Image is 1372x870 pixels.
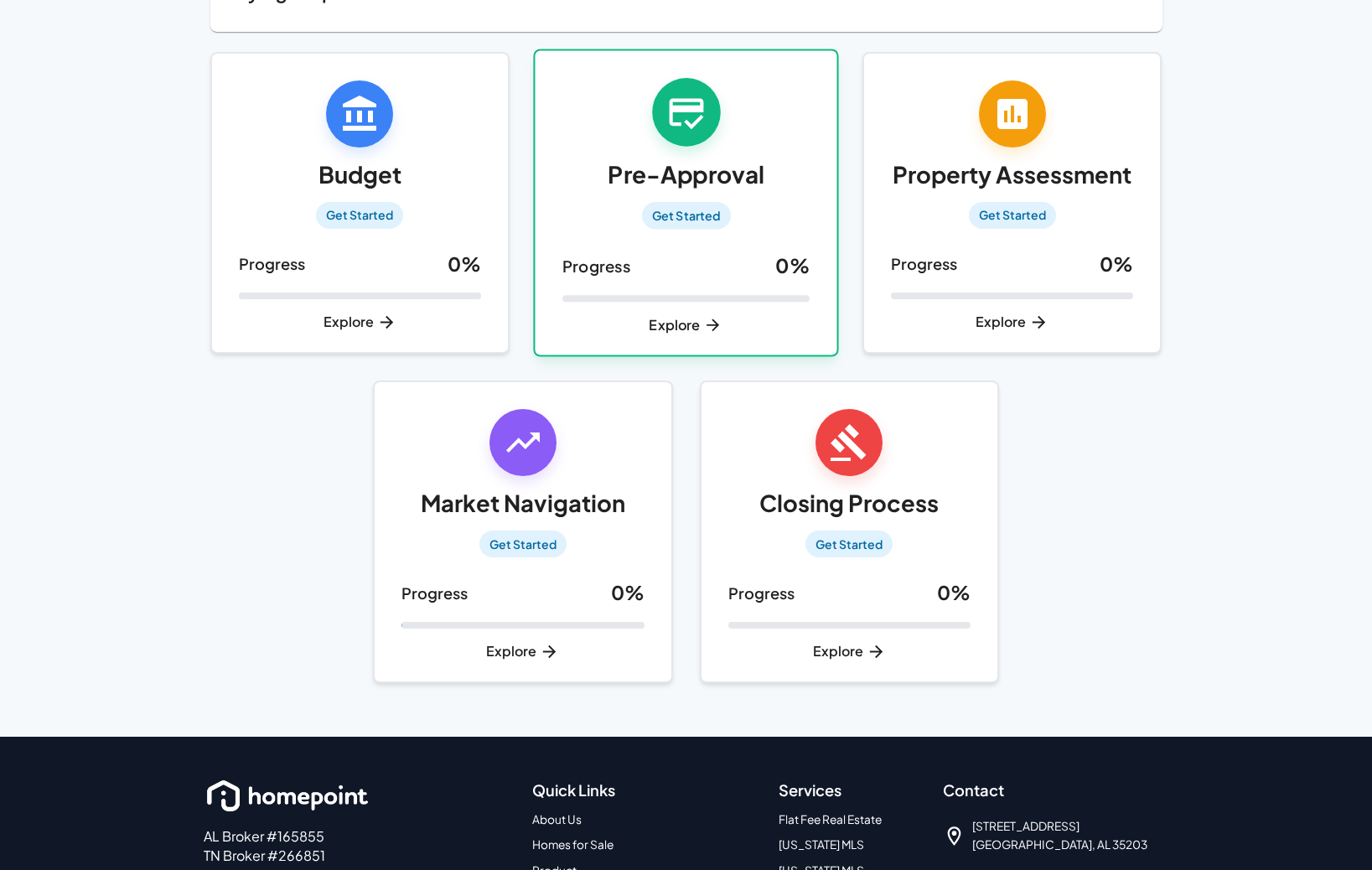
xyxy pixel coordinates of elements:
p: Explore [891,313,1133,332]
h5: Budget [316,161,403,189]
a: Flat Fee Real Estate [779,812,882,826]
h6: 0 % [775,250,810,281]
p: Progress [562,254,630,277]
span: Get Started [641,206,730,224]
p: Explore [728,642,971,661]
h6: Services [779,777,923,804]
h6: Quick Links [532,777,758,804]
h6: Contact [943,777,1169,804]
h6: 0 % [1100,249,1133,280]
span: Get Started [479,536,567,553]
a: Homes for Sale [532,837,614,852]
span: Get Started [805,536,893,553]
p: Progress [239,252,305,275]
p: Explore [562,315,810,334]
h5: Market Navigation [421,489,625,517]
h6: 0 % [937,577,971,608]
p: Progress [891,252,957,275]
img: homepoint_logo_white_horz.png [204,777,371,816]
p: Explore [239,313,481,332]
p: Progress [728,582,795,604]
h6: 0 % [448,249,481,280]
p: AL Broker #165855 TN Broker #266851 [204,827,512,866]
h5: Closing Process [759,489,939,517]
h6: 0 % [611,577,645,608]
a: About Us [532,812,582,826]
p: Explore [401,642,644,661]
h5: Pre-Approval [608,160,764,189]
p: Progress [401,582,468,604]
a: [US_STATE] MLS [779,837,864,852]
span: [STREET_ADDRESS] [GEOGRAPHIC_DATA], AL 35203 [972,817,1147,856]
span: Get Started [316,206,403,224]
h5: Property Assessment [893,161,1131,189]
span: Get Started [969,206,1056,224]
